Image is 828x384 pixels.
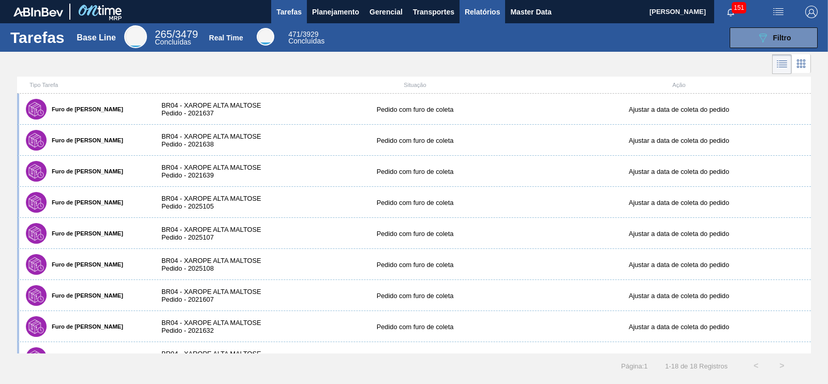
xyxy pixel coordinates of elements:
div: Real Time [257,28,274,46]
div: Pedido com furo de coleta [283,261,547,269]
div: Pedido com furo de coleta [283,323,547,331]
span: 471 [288,30,300,38]
label: Furo de [PERSON_NAME] [47,106,123,112]
div: BR04 - XAROPE ALTA MALTOSE Pedido - 2021633 [151,350,283,365]
span: 151 [732,2,746,13]
div: BR04 - XAROPE ALTA MALTOSE Pedido - 2025107 [151,226,283,241]
div: Tipo Tarefa [19,82,151,88]
div: BR04 - XAROPE ALTA MALTOSE Pedido - 2021638 [151,132,283,148]
div: Ajustar a data de coleta do pedido [547,261,811,269]
span: Master Data [510,6,551,18]
div: Ajustar a data de coleta do pedido [547,230,811,238]
div: Base Line [77,33,116,42]
span: / 3479 [155,28,198,40]
div: BR04 - XAROPE ALTA MALTOSE Pedido - 2025105 [151,195,283,210]
div: Ajustar a data de coleta do pedido [547,199,811,206]
div: Base Line [155,30,198,46]
label: Furo de [PERSON_NAME] [47,168,123,174]
div: Pedido com furo de coleta [283,292,547,300]
span: Concluídas [288,37,324,45]
div: Real Time [288,31,324,45]
div: Real Time [209,34,243,42]
label: Furo de [PERSON_NAME] [47,323,123,330]
span: 1 - 18 de 18 Registros [663,362,728,370]
div: BR04 - XAROPE ALTA MALTOSE Pedido - 2021632 [151,319,283,334]
span: / 3929 [288,30,318,38]
div: Pedido com furo de coleta [283,168,547,175]
div: BR04 - XAROPE ALTA MALTOSE Pedido - 2021639 [151,164,283,179]
span: Gerencial [369,6,403,18]
div: BR04 - XAROPE ALTA MALTOSE Pedido - 2021607 [151,288,283,303]
div: Ajustar a data de coleta do pedido [547,292,811,300]
button: Notificações [714,5,747,19]
span: Concluídas [155,38,191,46]
div: Pedido com furo de coleta [283,230,547,238]
span: Relatórios [465,6,500,18]
button: > [769,353,795,379]
div: Base Line [124,25,147,48]
label: Furo de [PERSON_NAME] [47,230,123,237]
div: Situação [283,82,547,88]
div: Pedido com furo de coleta [283,106,547,113]
span: Tarefas [276,6,302,18]
div: Ajustar a data de coleta do pedido [547,137,811,144]
img: userActions [772,6,785,18]
span: Transportes [413,6,454,18]
span: 265 [155,28,172,40]
button: Filtro [730,27,818,48]
div: Pedido com furo de coleta [283,137,547,144]
img: TNhmsLtSVTkK8tSr43FrP2fwEKptu5GPRR3wAAAABJRU5ErkJggg== [13,7,63,17]
label: Furo de [PERSON_NAME] [47,261,123,268]
label: Furo de [PERSON_NAME] [47,292,123,299]
div: Pedido com furo de coleta [283,199,547,206]
button: < [743,353,769,379]
div: Ajustar a data de coleta do pedido [547,168,811,175]
div: BR04 - XAROPE ALTA MALTOSE Pedido - 2021637 [151,101,283,117]
div: Ajustar a data de coleta do pedido [547,323,811,331]
img: Logout [805,6,818,18]
label: Furo de [PERSON_NAME] [47,199,123,205]
div: Ação [547,82,811,88]
div: BR04 - XAROPE ALTA MALTOSE Pedido - 2025108 [151,257,283,272]
div: Visão em Cards [792,54,811,74]
label: Furo de [PERSON_NAME] [47,137,123,143]
div: Visão em Lista [772,54,792,74]
h1: Tarefas [10,32,65,43]
div: Ajustar a data de coleta do pedido [547,106,811,113]
span: Planejamento [312,6,359,18]
span: Filtro [773,34,791,42]
span: Página : 1 [621,362,647,370]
